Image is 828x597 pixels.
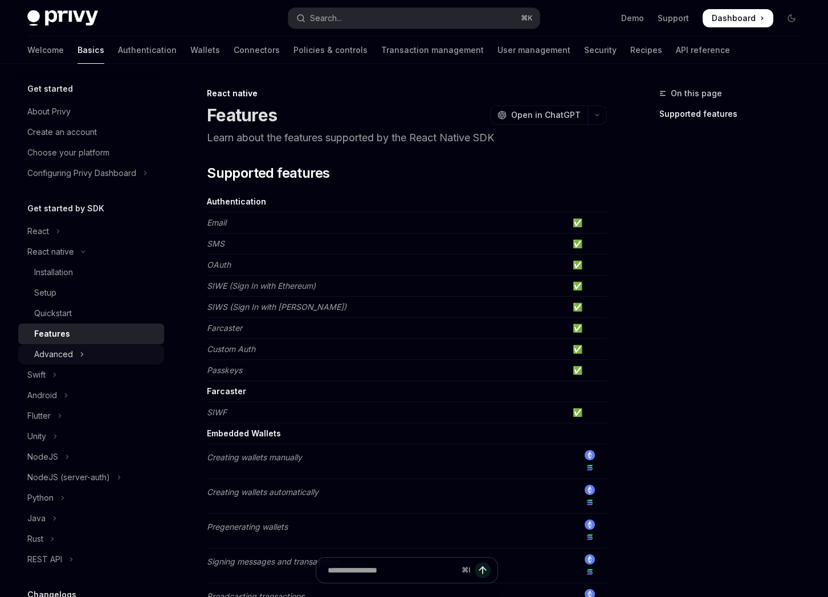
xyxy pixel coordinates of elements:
div: Create an account [27,125,97,139]
button: Open search [288,8,540,28]
div: Choose your platform [27,146,109,160]
img: solana.png [585,532,595,542]
button: Send message [475,562,491,578]
button: Toggle React native section [18,242,164,262]
strong: Embedded Wallets [207,428,281,438]
h5: Get started by SDK [27,202,104,215]
em: SIWE (Sign In with Ethereum) [207,281,316,291]
a: Authentication [118,36,177,64]
a: Policies & controls [293,36,368,64]
button: Toggle Flutter section [18,406,164,426]
em: Creating wallets automatically [207,487,319,497]
a: Support [658,13,689,24]
div: Python [27,491,54,505]
h1: Features [207,105,277,125]
div: Configuring Privy Dashboard [27,166,136,180]
a: User management [497,36,570,64]
td: ✅ [568,212,607,234]
button: Toggle REST API section [18,549,164,570]
p: Learn about the features supported by the React Native SDK [207,130,607,146]
button: Toggle Unity section [18,426,164,447]
button: Toggle Advanced section [18,344,164,365]
div: REST API [27,553,62,566]
div: Features [34,327,70,341]
div: Flutter [27,409,51,423]
span: Open in ChatGPT [511,109,581,121]
a: Setup [18,283,164,303]
button: Toggle Swift section [18,365,164,385]
td: ✅ [568,297,607,318]
td: ✅ [568,339,607,360]
a: About Privy [18,101,164,122]
img: solana.png [585,463,595,473]
a: Connectors [234,36,280,64]
a: Create an account [18,122,164,142]
em: SMS [207,239,225,248]
a: Choose your platform [18,142,164,163]
a: Quickstart [18,303,164,324]
a: Basics [78,36,104,64]
div: Rust [27,532,43,546]
td: ✅ [568,255,607,276]
button: Toggle dark mode [782,9,801,27]
div: About Privy [27,105,71,118]
img: dark logo [27,10,98,26]
span: ⌘ K [521,14,533,23]
a: Features [18,324,164,344]
div: Advanced [34,347,73,361]
em: Passkeys [207,365,242,375]
a: API reference [676,36,730,64]
em: Email [207,218,226,227]
button: Toggle Python section [18,488,164,508]
a: Security [584,36,617,64]
img: ethereum.png [585,520,595,530]
em: SIWF [207,407,227,417]
button: Open in ChatGPT [490,105,588,125]
strong: Authentication [207,197,266,206]
div: Setup [34,286,56,300]
em: Creating wallets manually [207,452,302,462]
td: ✅ [568,234,607,255]
div: NodeJS (server-auth) [27,471,110,484]
em: Custom Auth [207,344,255,354]
div: Search... [310,11,342,25]
div: Unity [27,430,46,443]
button: Toggle Rust section [18,529,164,549]
img: ethereum.png [585,554,595,565]
span: Dashboard [712,13,756,24]
span: Supported features [207,164,329,182]
div: React [27,224,49,238]
a: Wallets [190,36,220,64]
em: Pregenerating wallets [207,522,288,531]
a: Transaction management [381,36,484,64]
img: solana.png [585,497,595,508]
img: ethereum.png [585,485,595,495]
h5: Get started [27,82,73,96]
a: Installation [18,262,164,283]
em: Farcaster [207,323,242,333]
strong: Farcaster [207,386,246,396]
button: Toggle Java section [18,508,164,529]
a: Recipes [630,36,662,64]
input: Ask a question... [328,558,457,583]
button: Toggle NodeJS section [18,447,164,467]
div: React native [27,245,74,259]
button: Toggle NodeJS (server-auth) section [18,467,164,488]
td: ✅ [568,276,607,297]
div: Installation [34,265,73,279]
div: React native [207,88,607,99]
div: Quickstart [34,306,72,320]
td: ✅ [568,360,607,381]
div: Java [27,512,46,525]
div: Android [27,389,57,402]
button: Toggle Configuring Privy Dashboard section [18,163,164,183]
img: ethereum.png [585,450,595,460]
a: Welcome [27,36,64,64]
a: Demo [621,13,644,24]
div: NodeJS [27,450,58,464]
button: Toggle Android section [18,385,164,406]
em: SIWS (Sign In with [PERSON_NAME]) [207,302,346,312]
a: Supported features [659,105,810,123]
td: ✅ [568,402,607,423]
button: Toggle React section [18,221,164,242]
